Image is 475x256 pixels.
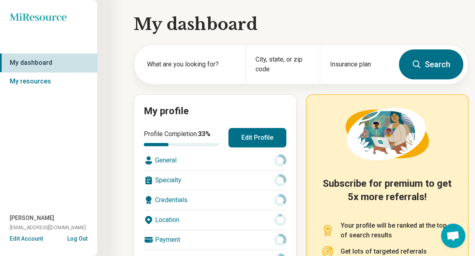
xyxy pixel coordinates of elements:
button: Edit Account [10,235,43,243]
h2: Subscribe for premium to get 5x more referrals! [321,177,454,211]
div: Location [144,210,286,230]
div: Profile Completion: [144,129,219,146]
h2: My profile [144,105,286,118]
span: 33 % [198,130,211,138]
h1: My dashboard [134,13,469,36]
button: Log Out [67,235,87,241]
p: Your profile will be ranked at the top of search results [341,221,454,240]
div: Specialty [144,171,286,190]
span: [PERSON_NAME] [10,214,54,222]
button: Search [399,49,463,79]
div: General [144,151,286,170]
div: Credentials [144,190,286,210]
div: Open chat [441,224,465,248]
label: What are you looking for? [147,60,236,69]
div: Payment [144,230,286,250]
span: [EMAIL_ADDRESS][DOMAIN_NAME] [10,224,86,231]
button: Edit Profile [228,128,286,147]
